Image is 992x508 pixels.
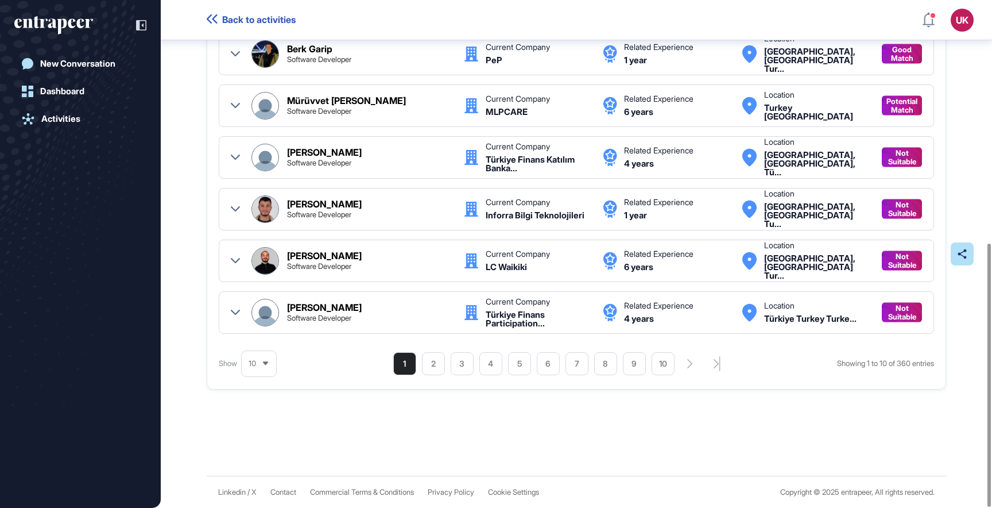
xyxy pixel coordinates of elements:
[486,298,550,306] div: Current Company
[287,199,362,209] div: [PERSON_NAME]
[888,149,916,166] span: Not Suitable
[764,47,870,73] div: Istanbul, Turkey Turkey
[486,198,550,206] div: Current Company
[247,488,250,497] span: /
[624,211,647,220] div: 1 year
[764,151,870,176] div: Kartal, Istanbul, Türkiye Turkey Turkey
[287,56,351,63] div: Software Developer
[714,356,720,371] div: search-pagination-last-page-button
[249,359,256,368] span: 10
[287,159,351,167] div: Software Developer
[287,303,362,312] div: [PERSON_NAME]
[222,14,296,25] span: Back to activities
[486,263,527,271] div: LC Waikiki
[888,201,916,218] span: Not Suitable
[624,95,693,103] div: Related Experience
[888,252,916,270] span: Not Suitable
[624,250,693,258] div: Related Experience
[764,34,795,43] div: Location
[486,43,550,51] div: Current Company
[486,310,592,328] div: Türkiye Finans Participation Bank
[486,107,528,116] div: MLPCARE
[624,263,653,271] div: 6 years
[624,198,693,206] div: Related Experience
[486,155,592,172] div: Türkiye Finans Katılım Bankası
[486,56,502,64] div: PeP
[479,352,502,375] li: 4
[287,148,362,157] div: [PERSON_NAME]
[287,44,332,53] div: Berk Garip
[687,359,693,368] div: search-pagination-next-button
[764,302,795,310] div: Location
[252,93,278,119] img: Mürüvvet Tuba Kayabaşı
[888,45,916,63] span: Good Match
[764,241,795,249] div: Location
[270,488,296,497] span: Contact
[486,143,550,151] div: Current Company
[486,250,550,258] div: Current Company
[764,103,870,121] div: Turkey Turkey
[537,352,560,375] li: 6
[886,97,917,114] span: Potential Match
[14,107,146,130] a: Activities
[486,95,550,103] div: Current Company
[594,352,617,375] li: 8
[40,86,84,97] div: Dashboard
[624,107,653,116] div: 6 years
[837,358,934,370] div: Showing 1 to 10 of 360 entries
[287,314,351,322] div: Software Developer
[310,488,414,497] a: Commercial Terms & Conditions
[764,138,795,146] div: Location
[508,352,531,375] li: 5
[207,14,296,25] a: Back to activities
[14,80,146,103] a: Dashboard
[422,352,445,375] li: 2
[287,263,351,270] div: Software Developer
[252,248,278,274] img: Berkay Dereci
[252,299,278,326] img: Vehbi Eren Güneş
[451,352,474,375] li: 3
[287,96,406,105] div: Mürüvvet [PERSON_NAME]
[252,41,278,67] img: Berk Garip
[624,147,693,155] div: Related Experience
[218,488,246,497] a: Linkedin
[764,254,870,280] div: Istanbul, Turkey Turkey
[486,211,584,220] div: Inforra Bilgi Teknolojileri
[251,488,257,497] a: X
[780,488,935,497] div: Copyright © 2025 entrapeer, All rights reserved.
[764,202,870,228] div: Istanbul, Türkiye Turkey Turkey
[287,251,362,260] div: [PERSON_NAME]
[488,488,539,497] a: Cookie Settings
[652,352,675,375] li: 10
[624,43,693,51] div: Related Experience
[624,56,647,64] div: 1 year
[623,352,646,375] li: 9
[764,91,795,99] div: Location
[40,59,115,69] div: New Conversation
[428,488,474,497] a: Privacy Policy
[287,211,351,218] div: Software Developer
[219,358,237,370] span: Show
[393,352,416,375] li: 1
[287,107,351,115] div: Software Developer
[565,352,588,375] li: 7
[41,114,80,124] div: Activities
[252,196,278,222] img: Enes Bozkurt
[764,190,795,198] div: Location
[624,302,693,310] div: Related Experience
[951,9,974,32] button: UK
[624,314,654,323] div: 4 years
[624,159,654,168] div: 4 years
[252,144,278,171] img: Alperen Bektaşoğlu
[14,52,146,75] a: New Conversation
[888,304,916,321] span: Not Suitable
[14,16,93,34] div: entrapeer-logo
[764,314,857,323] div: Türkiye Turkey Turkey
